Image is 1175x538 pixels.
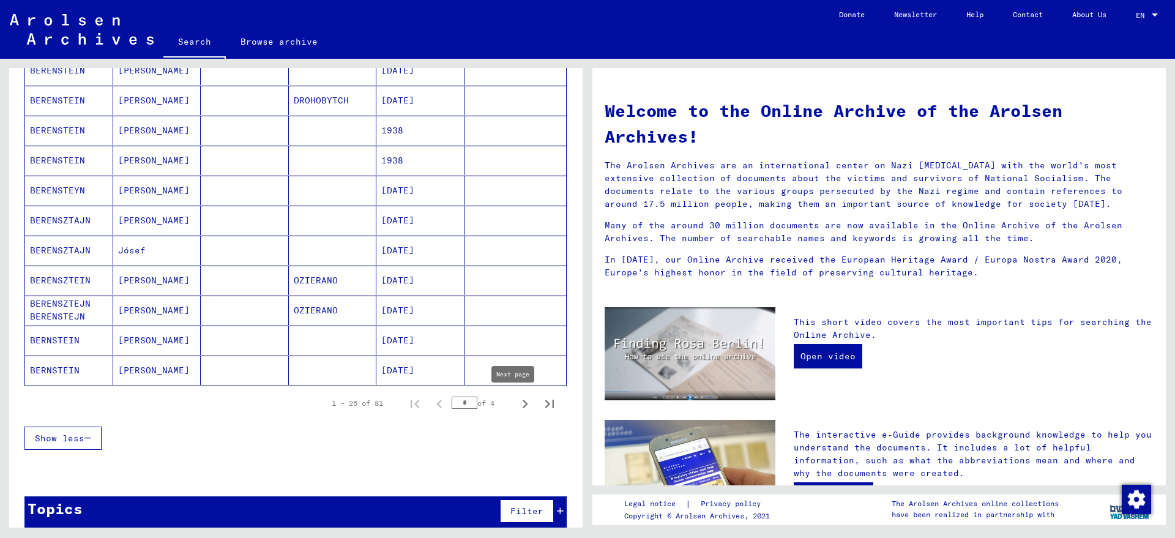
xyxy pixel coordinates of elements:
[403,391,427,416] button: First page
[25,266,113,295] mat-cell: BERENSZTEIN
[25,176,113,205] mat-cell: BERENSTEYN
[605,159,1154,211] p: The Arolsen Archives are an international center on Nazi [MEDICAL_DATA] with the world’s most ext...
[794,482,873,507] a: Open e-Guide
[427,391,452,416] button: Previous page
[691,498,775,510] a: Privacy policy
[624,510,775,521] p: Copyright © Arolsen Archives, 2021
[794,344,862,368] a: Open video
[25,116,113,145] mat-cell: BERENSTEIN
[537,391,562,416] button: Last page
[892,509,1059,520] p: have been realized in partnership with
[25,296,113,325] mat-cell: BERENSZTEJN BERENSTEJN
[794,316,1154,342] p: This short video covers the most important tips for searching the Online Archive.
[376,146,464,175] mat-cell: 1938
[113,116,201,145] mat-cell: [PERSON_NAME]
[113,266,201,295] mat-cell: [PERSON_NAME]
[376,206,464,235] mat-cell: [DATE]
[605,420,775,534] img: eguide.jpg
[25,86,113,115] mat-cell: BERENSTEIN
[289,296,377,325] mat-cell: OZIERANO
[376,266,464,295] mat-cell: [DATE]
[624,498,775,510] div: |
[376,176,464,205] mat-cell: [DATE]
[25,326,113,355] mat-cell: BERNSTEIN
[10,14,154,45] img: Arolsen_neg.svg
[113,176,201,205] mat-cell: [PERSON_NAME]
[605,253,1154,279] p: In [DATE], our Online Archive received the European Heritage Award / Europa Nostra Award 2020, Eu...
[24,427,102,450] button: Show less
[376,236,464,265] mat-cell: [DATE]
[289,86,377,115] mat-cell: DROHOBYTCH
[1122,485,1151,514] img: Change consent
[113,356,201,385] mat-cell: [PERSON_NAME]
[376,356,464,385] mat-cell: [DATE]
[605,307,775,400] img: video.jpg
[113,326,201,355] mat-cell: [PERSON_NAME]
[513,391,537,416] button: Next page
[1107,494,1153,525] img: yv_logo.png
[376,116,464,145] mat-cell: 1938
[289,266,377,295] mat-cell: OZIERANO
[25,356,113,385] mat-cell: BERNSTEIN
[500,499,554,523] button: Filter
[376,296,464,325] mat-cell: [DATE]
[1136,11,1149,20] span: EN
[624,498,685,510] a: Legal notice
[794,428,1154,480] p: The interactive e-Guide provides background knowledge to help you understand the documents. It in...
[452,397,513,409] div: of 4
[605,98,1154,149] h1: Welcome to the Online Archive of the Arolsen Archives!
[113,296,201,325] mat-cell: [PERSON_NAME]
[163,27,226,59] a: Search
[376,86,464,115] mat-cell: [DATE]
[25,206,113,235] mat-cell: BERENSZTAJN
[113,56,201,85] mat-cell: [PERSON_NAME]
[376,326,464,355] mat-cell: [DATE]
[25,146,113,175] mat-cell: BERENSTEIN
[605,219,1154,245] p: Many of the around 30 million documents are now available in the Online Archive of the Arolsen Ar...
[113,206,201,235] mat-cell: [PERSON_NAME]
[25,236,113,265] mat-cell: BERENSZTAJN
[332,398,383,409] div: 1 – 25 of 81
[892,498,1059,509] p: The Arolsen Archives online collections
[28,498,83,520] div: Topics
[113,86,201,115] mat-cell: [PERSON_NAME]
[376,56,464,85] mat-cell: [DATE]
[113,236,201,265] mat-cell: Jósef
[113,146,201,175] mat-cell: [PERSON_NAME]
[25,56,113,85] mat-cell: BERENSTEIN
[510,506,543,517] span: Filter
[35,433,84,444] span: Show less
[226,27,332,56] a: Browse archive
